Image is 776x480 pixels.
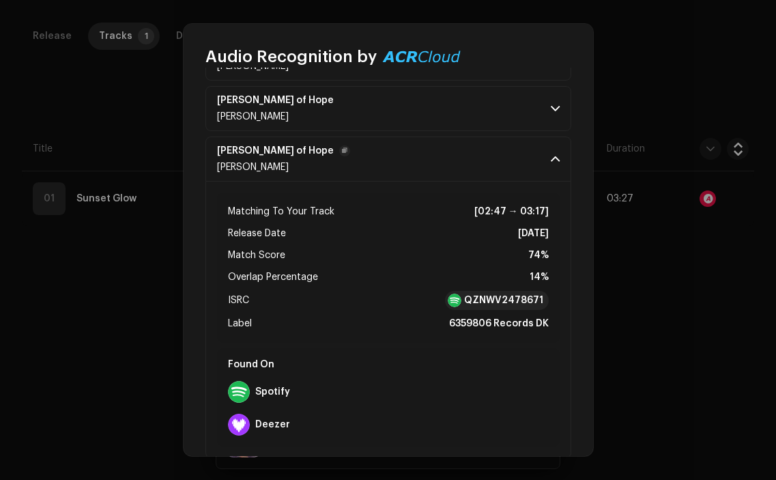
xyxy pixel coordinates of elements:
[228,225,286,242] span: Release Date
[217,95,334,106] strong: [PERSON_NAME] of Hope
[530,269,549,285] strong: 14%
[228,203,334,220] span: Matching To Your Track
[217,95,350,106] span: Dawn of Hope
[228,247,285,264] span: Match Score
[217,163,289,172] span: Lofi Cofi
[228,292,249,309] span: ISRC
[205,86,571,131] p-accordion-header: [PERSON_NAME] of Hope[PERSON_NAME]
[464,294,543,307] strong: QZNWV2478671
[255,386,290,397] strong: Spotify
[217,112,289,122] span: Lofi Cofi
[205,137,571,182] p-accordion-header: [PERSON_NAME] of Hope[PERSON_NAME]
[474,203,549,220] strong: [02:47 → 03:17]
[449,315,549,332] strong: 6359806 Records DK
[217,145,350,156] span: Dawn of Hope
[222,354,554,376] div: Found On
[217,145,334,156] strong: [PERSON_NAME] of Hope
[518,225,549,242] strong: [DATE]
[528,247,549,264] strong: 74%
[228,269,318,285] span: Overlap Percentage
[205,46,377,68] span: Audio Recognition by
[255,419,290,430] strong: Deezer
[228,315,252,332] span: Label
[205,182,571,458] p-accordion-content: [PERSON_NAME] of Hope[PERSON_NAME]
